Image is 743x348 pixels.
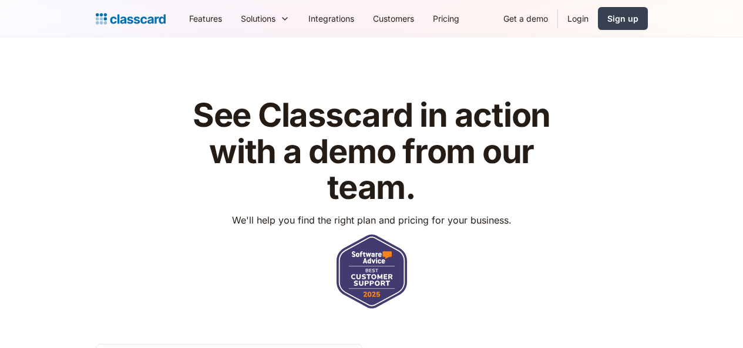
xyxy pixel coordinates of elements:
a: Features [180,5,231,32]
a: Login [558,5,598,32]
strong: See Classcard in action with a demo from our team. [193,95,550,207]
div: Sign up [607,12,638,25]
a: Integrations [299,5,364,32]
a: Customers [364,5,423,32]
div: Solutions [231,5,299,32]
a: Pricing [423,5,469,32]
a: Get a demo [494,5,557,32]
a: home [96,11,166,27]
a: Sign up [598,7,648,30]
p: We'll help you find the right plan and pricing for your business. [232,213,512,227]
div: Solutions [241,12,275,25]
